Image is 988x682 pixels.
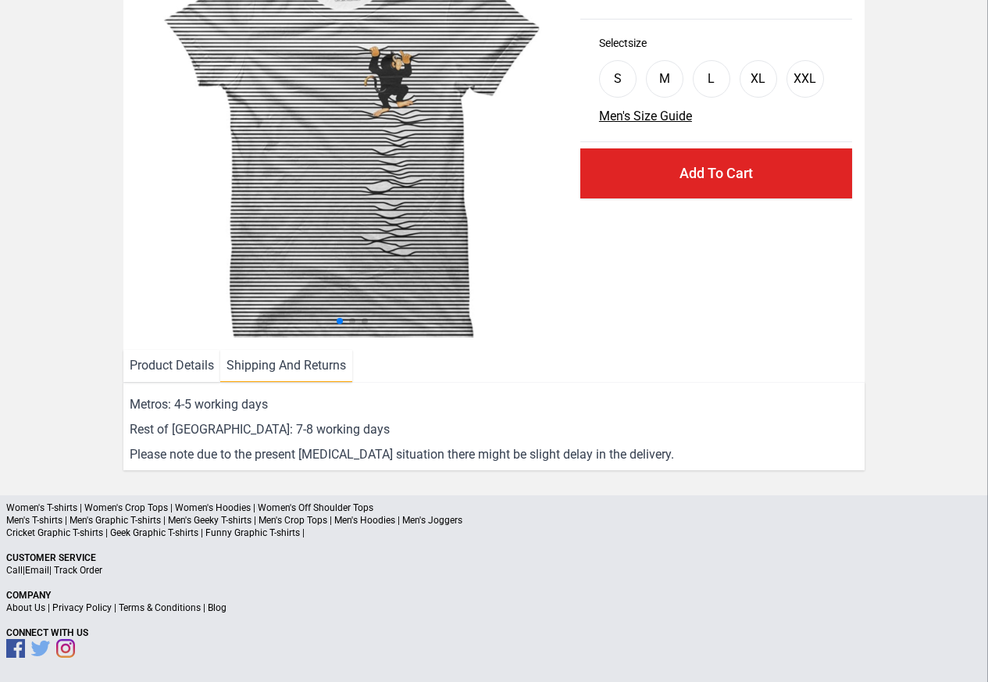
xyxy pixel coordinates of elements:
li: Shipping And Returns [220,350,352,382]
button: Add To Cart [580,148,852,198]
div: L [708,70,715,88]
h3: Select size [599,35,833,51]
p: Rest of [GEOGRAPHIC_DATA]: 7-8 working days [130,420,858,439]
a: About Us [6,602,45,613]
a: Email [25,565,49,576]
a: Call [6,565,23,576]
div: M [659,70,670,88]
p: Women's T-shirts | Women's Crop Tops | Women's Hoodies | Women's Off Shoulder Tops [6,502,982,514]
p: Cricket Graphic T-shirts | Geek Graphic T-shirts | Funny Graphic T-shirts | [6,527,982,539]
p: Customer Service [6,552,982,564]
p: | | [6,564,982,577]
div: XXL [794,70,816,88]
p: Men's T-shirts | Men's Graphic T-shirts | Men's Geeky T-shirts | Men's Crop Tops | Men's Hoodies ... [6,514,982,527]
a: Blog [208,602,226,613]
li: Product Details [123,350,220,382]
div: XL [751,70,765,88]
p: Please note due to the present [MEDICAL_DATA] situation there might be slight delay in the delivery. [130,445,858,464]
div: S [614,70,622,88]
a: Terms & Conditions [119,602,201,613]
p: Metros: 4-5 working days [130,395,858,414]
p: Connect With Us [6,627,982,639]
a: Track Order [54,565,102,576]
p: | | | [6,602,982,614]
button: Men's Size Guide [599,107,692,126]
p: Company [6,589,982,602]
a: Privacy Policy [52,602,112,613]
